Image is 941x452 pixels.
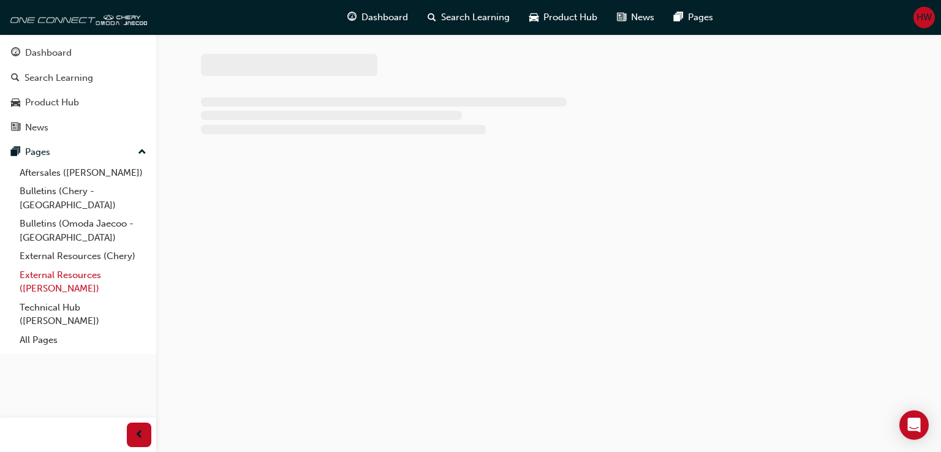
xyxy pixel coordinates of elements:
a: Search Learning [5,67,151,89]
span: Dashboard [361,10,408,24]
span: Product Hub [543,10,597,24]
a: car-iconProduct Hub [520,5,607,30]
span: search-icon [11,73,20,84]
button: DashboardSearch LearningProduct HubNews [5,39,151,141]
img: oneconnect [6,5,147,29]
span: guage-icon [11,48,20,59]
span: HW [916,10,932,24]
span: News [631,10,654,24]
span: news-icon [617,10,626,25]
span: search-icon [428,10,436,25]
a: Aftersales ([PERSON_NAME]) [15,164,151,183]
span: news-icon [11,122,20,134]
div: Search Learning [25,71,93,85]
div: Dashboard [25,46,72,60]
a: Technical Hub ([PERSON_NAME]) [15,298,151,331]
span: pages-icon [11,147,20,158]
span: Search Learning [441,10,510,24]
a: pages-iconPages [664,5,723,30]
a: search-iconSearch Learning [418,5,520,30]
button: Pages [5,141,151,164]
div: Product Hub [25,96,79,110]
a: News [5,116,151,139]
a: Bulletins (Omoda Jaecoo - [GEOGRAPHIC_DATA]) [15,214,151,247]
span: guage-icon [347,10,357,25]
span: pages-icon [674,10,683,25]
span: up-icon [138,145,146,160]
a: Dashboard [5,42,151,64]
button: HW [913,7,935,28]
span: prev-icon [135,428,144,443]
span: car-icon [529,10,539,25]
a: guage-iconDashboard [338,5,418,30]
a: Bulletins (Chery - [GEOGRAPHIC_DATA]) [15,182,151,214]
a: news-iconNews [607,5,664,30]
a: External Resources (Chery) [15,247,151,266]
div: Open Intercom Messenger [899,410,929,440]
span: car-icon [11,97,20,108]
a: All Pages [15,331,151,350]
span: Pages [688,10,713,24]
a: External Resources ([PERSON_NAME]) [15,266,151,298]
div: News [25,121,48,135]
div: Pages [25,145,50,159]
a: Product Hub [5,91,151,114]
